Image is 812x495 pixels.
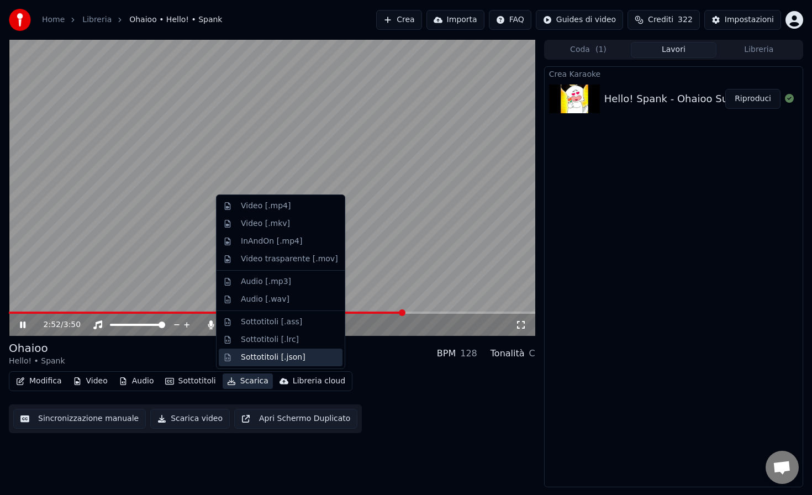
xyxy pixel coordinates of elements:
[437,347,456,360] div: BPM
[631,42,716,58] button: Lavori
[9,9,31,31] img: youka
[293,376,345,387] div: Libreria cloud
[595,44,607,55] span: ( 1 )
[42,14,222,25] nav: breadcrumb
[546,42,631,58] button: Coda
[766,451,799,484] div: Aprire la chat
[42,14,65,25] a: Home
[129,14,222,25] span: Ohaioo • Hello! • Spank
[716,42,802,58] button: Libreria
[241,294,289,305] div: Audio [.wav]
[241,236,303,247] div: InAndOn [.mp4]
[68,373,112,389] button: Video
[223,373,273,389] button: Scarica
[9,340,65,356] div: Ohaioo
[241,201,291,212] div: Video [.mp4]
[9,356,65,367] div: Hello! • Spank
[545,67,803,80] div: Crea Karaoke
[150,409,230,429] button: Scarica video
[241,334,299,345] div: Sottotitoli [.lrc]
[241,352,305,363] div: Sottotitoli [.json]
[725,14,774,25] div: Impostazioni
[529,347,535,360] div: C
[241,276,291,287] div: Audio [.mp3]
[241,317,302,328] div: Sottotitoli [.ass]
[725,89,781,109] button: Riproduci
[648,14,673,25] span: Crediti
[82,14,112,25] a: Libreria
[628,10,700,30] button: Crediti322
[604,91,759,107] div: Hello! Spank - Ohaioo Sunpaku
[44,319,70,330] div: /
[489,10,531,30] button: FAQ
[12,373,66,389] button: Modifica
[13,409,146,429] button: Sincronizzazione manuale
[704,10,781,30] button: Impostazioni
[460,347,477,360] div: 128
[491,347,525,360] div: Tonalità
[234,409,357,429] button: Apri Schermo Duplicato
[241,254,338,265] div: Video trasparente [.mov]
[44,319,61,330] span: 2:52
[64,319,81,330] span: 3:50
[114,373,159,389] button: Audio
[161,373,220,389] button: Sottotitoli
[426,10,484,30] button: Importa
[376,10,421,30] button: Crea
[678,14,693,25] span: 322
[241,218,290,229] div: Video [.mkv]
[536,10,623,30] button: Guides di video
